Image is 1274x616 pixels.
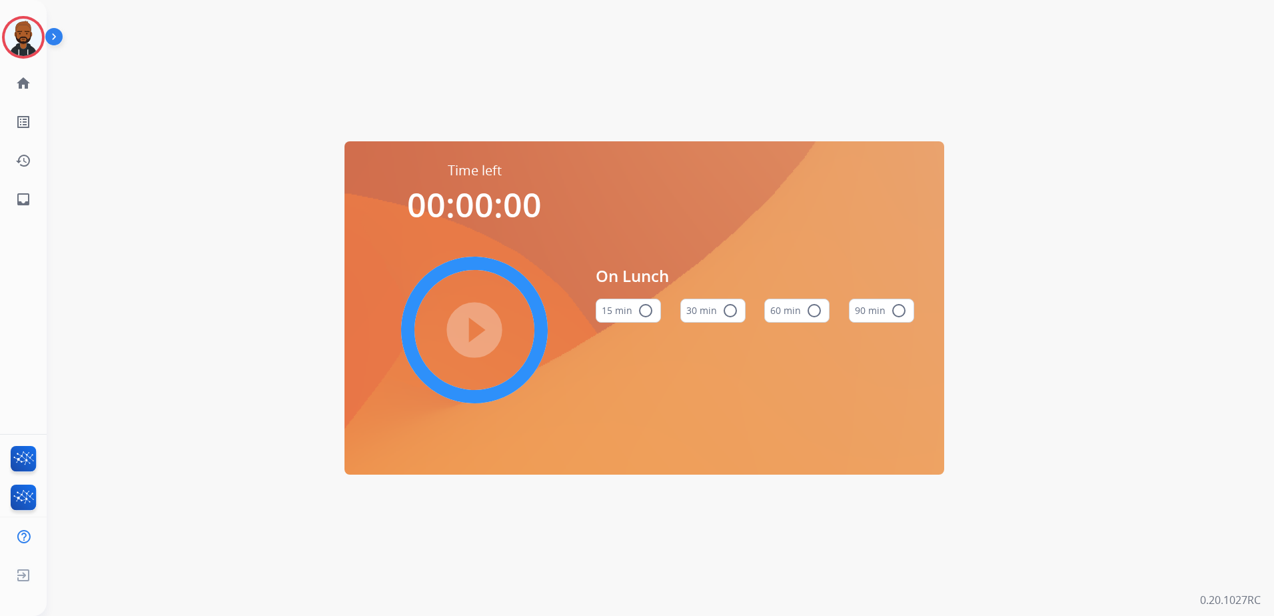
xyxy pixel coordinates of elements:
[638,303,654,319] mat-icon: radio_button_unchecked
[15,75,31,91] mat-icon: home
[5,19,42,56] img: avatar
[15,114,31,130] mat-icon: list_alt
[448,161,502,180] span: Time left
[722,303,738,319] mat-icon: radio_button_unchecked
[1200,592,1261,608] p: 0.20.1027RC
[764,299,830,323] button: 60 min
[806,303,822,319] mat-icon: radio_button_unchecked
[407,182,542,227] span: 00:00:00
[15,153,31,169] mat-icon: history
[15,191,31,207] mat-icon: inbox
[891,303,907,319] mat-icon: radio_button_unchecked
[849,299,914,323] button: 90 min
[596,264,914,288] span: On Lunch
[680,299,746,323] button: 30 min
[596,299,661,323] button: 15 min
